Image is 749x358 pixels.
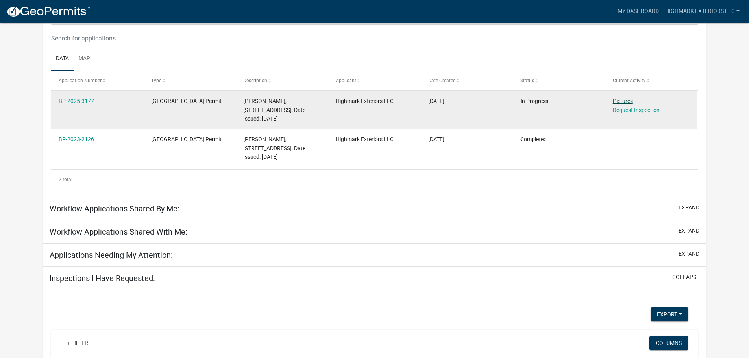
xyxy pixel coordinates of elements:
span: Application Number [59,78,102,83]
datatable-header-cell: Description [236,71,328,90]
span: Description [243,78,267,83]
span: 06/27/2023 [428,136,444,142]
span: Status [520,78,534,83]
button: expand [679,204,699,212]
input: Search for applications [51,30,588,46]
button: expand [679,227,699,235]
span: Type [151,78,161,83]
span: TODD H SCHOENECKER, 626 294TH LN NW, Reside, Date Issued: 06/13/2025 [243,98,305,122]
h5: Workflow Applications Shared With Me: [50,227,187,237]
span: Date Created [428,78,456,83]
h5: Applications Needing My Attention: [50,250,173,260]
a: My Dashboard [614,4,662,19]
a: BP-2023-2126 [59,136,94,142]
div: 2 total [51,170,698,189]
a: Map [74,46,95,72]
datatable-header-cell: Date Created [420,71,513,90]
button: Export [651,307,688,321]
a: Data [51,46,74,72]
button: Columns [649,336,688,350]
button: expand [679,250,699,258]
datatable-header-cell: Applicant [328,71,421,90]
a: Pictures [613,98,633,104]
h5: Workflow Applications Shared By Me: [50,204,179,213]
span: Applicant [336,78,356,83]
span: Isanti County Building Permit [151,98,222,104]
datatable-header-cell: Current Activity [605,71,698,90]
a: + Filter [61,336,94,350]
span: 06/09/2025 [428,98,444,104]
span: Highmark Exteriors LLC [336,136,394,142]
span: REBECCA ANDERSON, 3178 253RD AVE NW, Reroof, Date Issued: 06/28/2023 [243,136,305,160]
a: Request Inspection [613,107,660,113]
a: BP-2025-3177 [59,98,94,104]
span: Completed [520,136,547,142]
button: collapse [672,273,699,281]
datatable-header-cell: Status [513,71,605,90]
span: Current Activity [613,78,645,83]
a: Highmark Exteriors LLC [662,4,743,19]
span: In Progress [520,98,548,104]
datatable-header-cell: Type [144,71,236,90]
datatable-header-cell: Application Number [51,71,144,90]
span: Isanti County Building Permit [151,136,222,142]
span: Highmark Exteriors LLC [336,98,394,104]
h5: Inspections I Have Requested: [50,274,155,283]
